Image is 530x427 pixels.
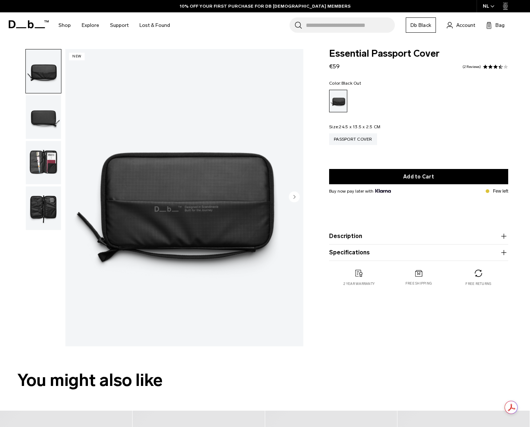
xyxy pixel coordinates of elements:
a: Db Black [406,17,436,33]
button: Essential Passport Cover Black Out [25,141,61,185]
a: Account [447,21,475,29]
span: 24.5 x 13.5 x 2.5 CM [339,124,380,129]
img: Essential Passport Cover Black Out [65,49,303,346]
img: {"height" => 20, "alt" => "Klarna"} [375,189,391,193]
button: Specifications [329,248,508,257]
button: Essential Passport Cover Black Out [25,186,61,230]
li: 1 / 4 [65,49,303,346]
span: €59 [329,63,340,70]
button: Essential Passport Cover Black Out [25,49,61,93]
button: Add to Cart [329,169,508,184]
img: Essential Passport Cover Black Out [26,49,61,93]
img: Essential Passport Cover Black Out [26,186,61,230]
button: Essential Passport Cover Black Out [25,95,61,139]
span: Buy now pay later with [329,188,391,194]
a: 2 reviews [462,65,481,69]
span: Bag [495,21,505,29]
p: Few left [493,188,508,194]
a: Support [110,12,129,38]
nav: Main Navigation [53,12,175,38]
a: Shop [58,12,71,38]
legend: Color: [329,81,361,85]
a: Passport Cover [329,133,377,145]
p: 2 year warranty [343,281,375,286]
h2: You might also like [17,367,513,393]
button: Description [329,232,508,241]
button: Next slide [289,192,300,204]
img: Essential Passport Cover Black Out [26,95,61,139]
span: Black Out [341,81,361,86]
a: 10% OFF YOUR FIRST PURCHASE FOR DB [DEMOGRAPHIC_DATA] MEMBERS [180,3,351,9]
img: Essential Passport Cover Black Out [26,141,61,185]
a: Black Out [329,90,347,112]
a: Explore [82,12,99,38]
legend: Size: [329,125,380,129]
button: Bag [486,21,505,29]
p: Free shipping [405,281,432,286]
span: Account [456,21,475,29]
p: New [69,53,85,60]
span: Essential Passport Cover [329,49,508,59]
a: Lost & Found [139,12,170,38]
p: Free returns [465,281,491,286]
